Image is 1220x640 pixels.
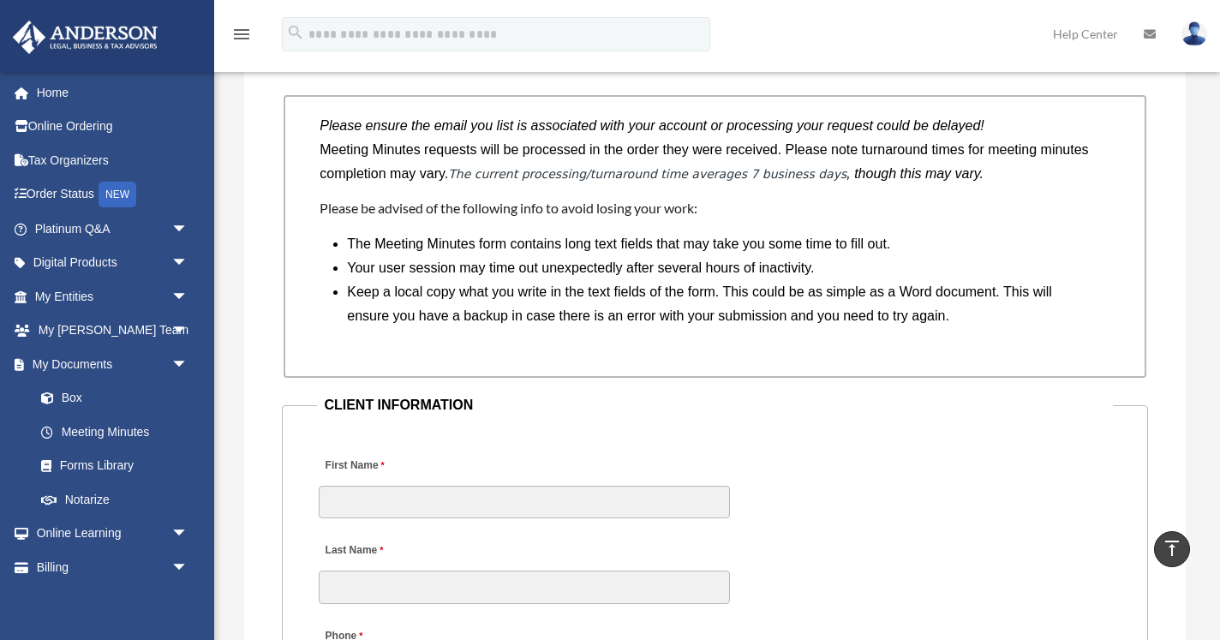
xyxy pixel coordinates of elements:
[286,23,305,42] i: search
[1181,21,1207,46] img: User Pic
[171,279,206,314] span: arrow_drop_down
[347,256,1097,280] li: Your user session may time out unexpectedly after several hours of inactivity.
[1154,531,1190,567] a: vertical_align_top
[12,347,214,381] a: My Documentsarrow_drop_down
[12,75,214,110] a: Home
[12,110,214,144] a: Online Ordering
[347,232,1097,256] li: The Meeting Minutes form contains long text fields that may take you some time to fill out.
[12,279,214,314] a: My Entitiesarrow_drop_down
[8,21,163,54] img: Anderson Advisors Platinum Portal
[171,314,206,349] span: arrow_drop_down
[171,517,206,552] span: arrow_drop_down
[12,143,214,177] a: Tax Organizers
[317,393,1112,417] legend: CLIENT INFORMATION
[171,212,206,247] span: arrow_drop_down
[231,30,252,45] a: menu
[320,118,984,133] i: Please ensure the email you list is associated with your account or processing your request could...
[99,182,136,207] div: NEW
[12,246,214,280] a: Digital Productsarrow_drop_down
[171,347,206,382] span: arrow_drop_down
[320,199,1110,218] h4: Please be advised of the following info to avoid losing your work:
[1162,538,1182,559] i: vertical_align_top
[12,517,214,551] a: Online Learningarrow_drop_down
[320,138,1110,186] p: Meeting Minutes requests will be processed in the order they were received. Please note turnaroun...
[171,246,206,281] span: arrow_drop_down
[24,415,206,449] a: Meeting Minutes
[319,540,387,563] label: Last Name
[12,314,214,348] a: My [PERSON_NAME] Teamarrow_drop_down
[319,454,388,477] label: First Name
[846,166,984,181] i: , though this may vary.
[12,177,214,212] a: Order StatusNEW
[347,280,1097,328] li: Keep a local copy what you write in the text fields of the form. This could be as simple as a Wor...
[448,167,846,181] em: The current processing/turnaround time averages 7 business days
[12,550,214,584] a: Billingarrow_drop_down
[171,550,206,585] span: arrow_drop_down
[231,24,252,45] i: menu
[12,212,214,246] a: Platinum Q&Aarrow_drop_down
[24,482,214,517] a: Notarize
[24,449,214,483] a: Forms Library
[24,381,214,416] a: Box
